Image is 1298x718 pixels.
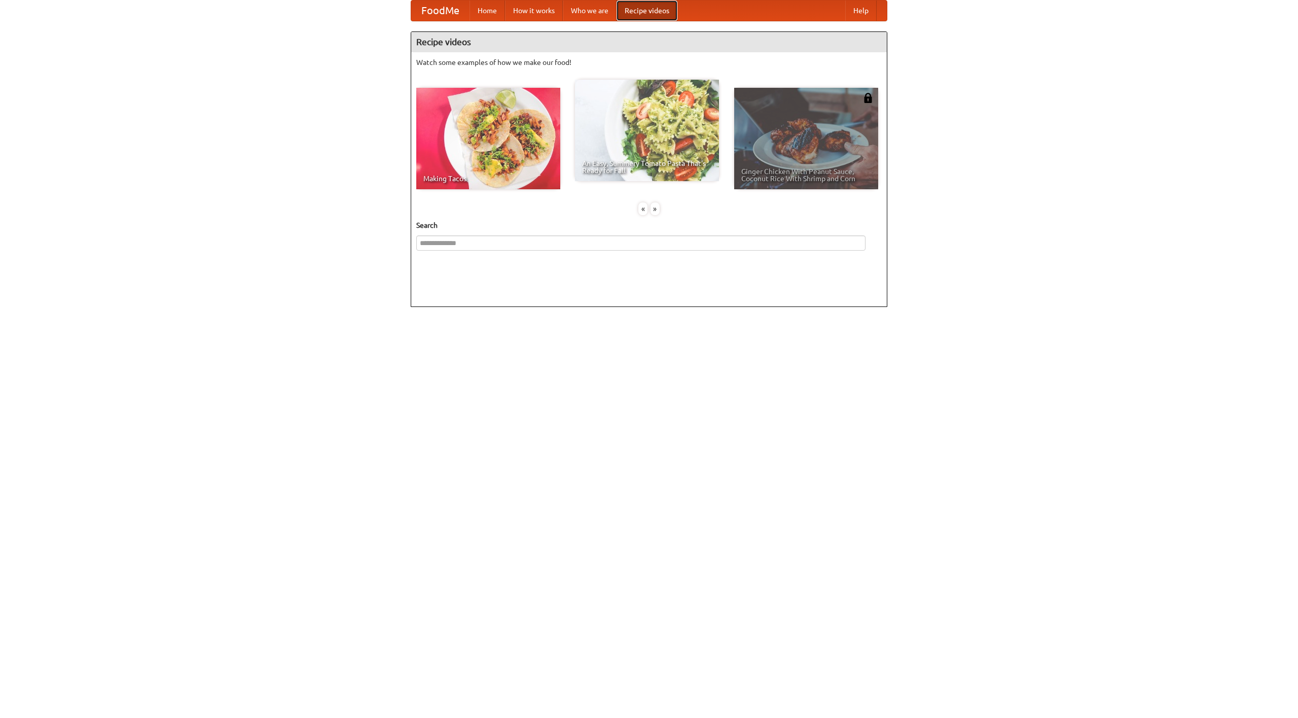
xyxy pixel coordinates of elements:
div: « [638,202,647,215]
a: Making Tacos [416,88,560,189]
a: Home [470,1,505,21]
img: 483408.png [863,93,873,103]
a: FoodMe [411,1,470,21]
a: How it works [505,1,563,21]
span: Making Tacos [423,175,553,182]
p: Watch some examples of how we make our food! [416,57,882,67]
span: An Easy, Summery Tomato Pasta That's Ready for Fall [582,160,712,174]
h4: Recipe videos [411,32,887,52]
a: Recipe videos [617,1,677,21]
h5: Search [416,220,882,230]
a: Who we are [563,1,617,21]
div: » [651,202,660,215]
a: Help [845,1,877,21]
a: An Easy, Summery Tomato Pasta That's Ready for Fall [575,80,719,181]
